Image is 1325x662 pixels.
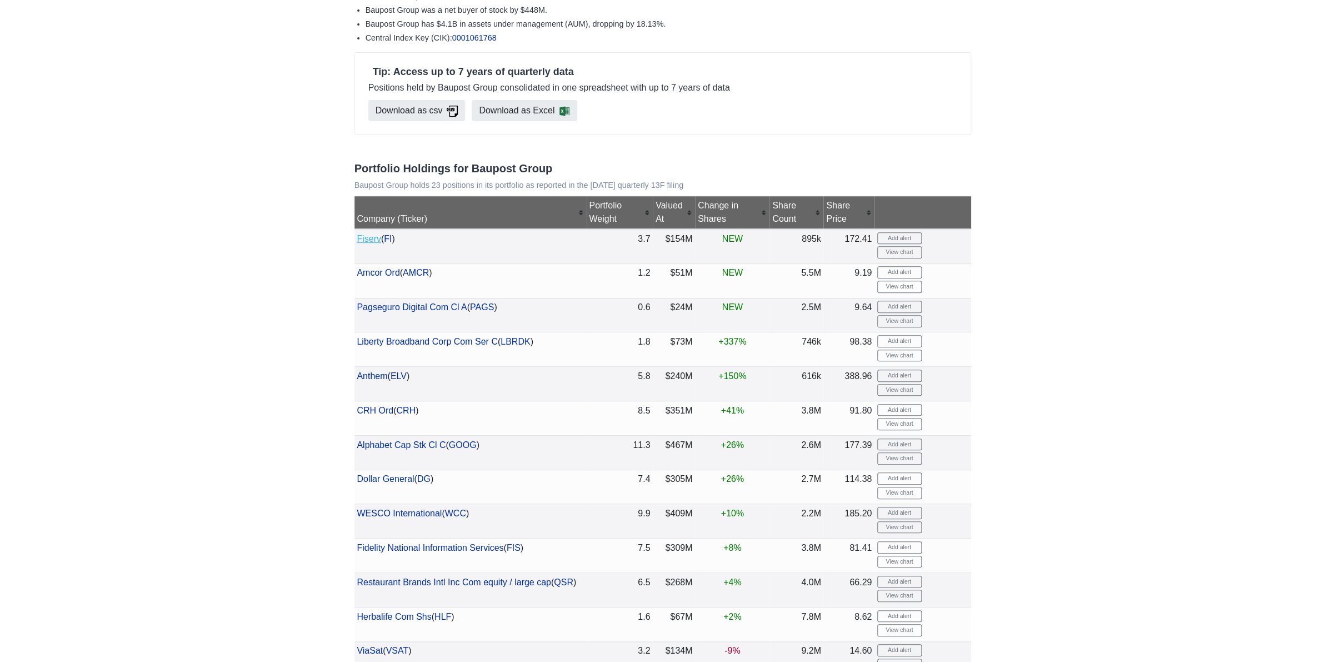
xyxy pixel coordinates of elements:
[769,573,823,608] td: 4.0M
[877,472,922,485] button: Add alert
[559,106,570,117] img: Download consolidated filings xlsx
[354,435,587,470] td: ( )
[452,33,496,42] a: 0001061768
[877,315,922,327] a: View chart
[366,18,971,29] li: Baupost Group has $4.1B in assets under management (AUM), dropping by 18.13%.
[823,263,874,298] td: 9.19
[386,646,408,655] a: VSAT
[354,573,587,608] td: ( )
[769,196,823,229] th: Share Count: No sort applied, activate to apply an ascending sort
[877,232,922,245] button: Add alert
[769,539,823,573] td: 3.8M
[823,607,874,641] td: 8.62
[723,578,741,587] span: +4%
[587,263,653,298] td: 1.2
[368,66,957,78] h4: Tip: Access up to 7 years of quarterly data
[587,332,653,367] td: 1.8
[718,337,746,346] span: +337%
[722,302,743,312] span: NEW
[653,229,695,263] td: $154M
[354,367,587,401] td: ( )
[723,612,741,621] span: +2%
[357,474,414,484] a: Dollar General
[877,266,922,278] button: Add alert
[447,106,457,117] img: Download consolidated filings csv
[589,199,650,226] div: Portfolio Weight
[354,263,587,298] td: ( )
[823,435,874,470] td: 177.39
[877,246,922,258] a: View chart
[653,298,695,332] td: $24M
[823,298,874,332] td: 9.64
[769,263,823,298] td: 5.5M
[354,504,587,539] td: ( )
[877,384,922,396] a: View chart
[656,199,692,226] div: Valued At
[877,452,922,465] a: View chart
[823,367,874,401] td: 388.96
[877,556,922,568] a: View chart
[877,350,922,362] a: View chart
[769,401,823,435] td: 3.8M
[368,81,957,94] p: Positions held by Baupost Group consolidated in one spreadsheet with up to 7 years of data
[501,337,530,346] a: LBRDK
[357,543,503,553] a: Fidelity National Information Services
[769,298,823,332] td: 2.5M
[587,607,653,641] td: 1.6
[721,406,744,415] span: +41%
[823,229,874,263] td: 172.41
[769,470,823,504] td: 2.7M
[877,521,922,534] a: View chart
[823,470,874,504] td: 114.38
[507,543,521,553] a: FIS
[721,509,744,518] span: +10%
[391,371,407,381] a: ELV
[587,229,653,263] td: 3.7
[472,100,577,121] a: Download as Excel
[357,268,399,277] a: Amcor Ord
[823,539,874,573] td: 81.41
[721,474,744,484] span: +26%
[877,610,922,623] button: Add alert
[368,100,465,121] a: Download as csv
[587,504,653,539] td: 9.9
[434,612,451,621] a: HLF
[877,541,922,554] button: Add alert
[653,470,695,504] td: $305M
[357,212,583,226] div: Company (Ticker)
[769,367,823,401] td: 616k
[877,404,922,416] button: Add alert
[587,539,653,573] td: 7.5
[698,199,767,226] div: Change in Shares
[354,229,587,263] td: ( )
[354,332,587,367] td: ( )
[722,268,743,277] span: NEW
[823,196,874,229] th: Share Price: No sort applied, activate to apply an ascending sort
[587,367,653,401] td: 5.8
[653,504,695,539] td: $409M
[357,612,431,621] a: Herbalife Com Shs
[874,196,971,229] th: : No sort applied, sorting is disabled
[721,440,744,450] span: +26%
[357,440,446,450] a: Alphabet Cap Stk Cl C
[877,281,922,293] a: View chart
[587,573,653,608] td: 6.5
[695,196,769,229] th: Change in Shares: Descending sort applied, activate to apply an ascending sort
[877,644,922,656] button: Add alert
[653,401,695,435] td: $351M
[354,196,587,229] th: Company (Ticker): No sort applied, activate to apply an ascending sort
[823,504,874,539] td: 185.20
[877,335,922,347] button: Add alert
[769,229,823,263] td: 895k
[554,578,573,587] a: QSR
[823,573,874,608] td: 66.29
[877,418,922,430] a: View chart
[722,234,743,243] span: NEW
[877,439,922,451] button: Add alert
[587,196,653,229] th: Portfolio Weight: No sort applied, activate to apply an ascending sort
[653,539,695,573] td: $309M
[724,646,740,655] span: -9%
[417,474,431,484] a: DG
[723,543,741,553] span: +8%
[653,332,695,367] td: $73M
